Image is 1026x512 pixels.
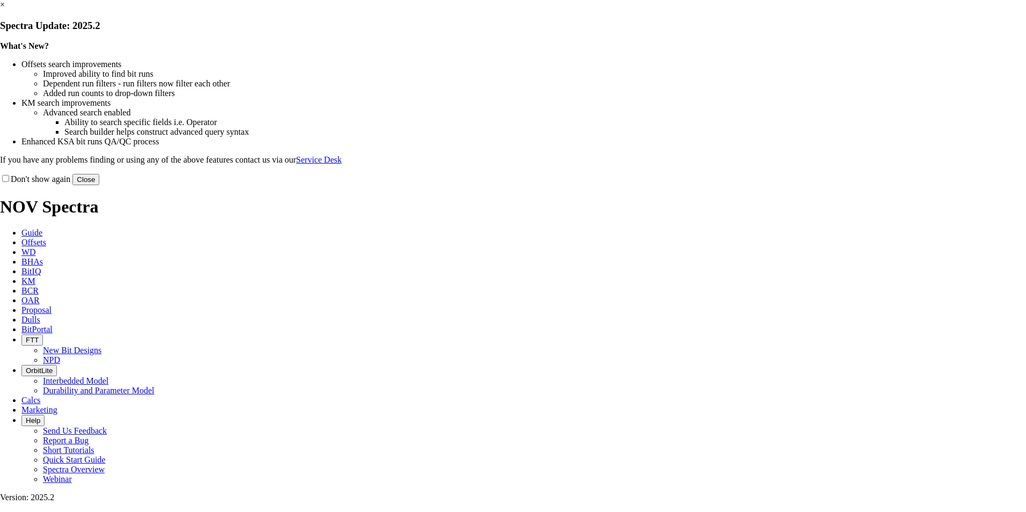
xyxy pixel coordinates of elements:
[21,238,46,247] span: Offsets
[43,445,94,455] a: Short Tutorials
[21,405,57,414] span: Marketing
[21,305,52,314] span: Proposal
[26,416,40,425] span: Help
[43,474,72,484] a: Webinar
[21,228,42,237] span: Guide
[2,175,9,182] input: Don't show again
[43,465,105,474] a: Spectra Overview
[64,127,1026,137] li: Search builder helps construct advanced query syntax
[43,376,108,385] a: Interbedded Model
[43,346,101,355] a: New Bit Designs
[64,118,1026,127] li: Ability to search specific fields i.e. Operator
[26,336,39,344] span: FTT
[72,174,99,185] button: Close
[43,108,1026,118] li: Advanced search enabled
[43,426,107,435] a: Send Us Feedback
[21,276,35,286] span: KM
[26,367,53,375] span: OrbitLite
[21,315,40,324] span: Dulls
[43,355,60,364] a: NPD
[21,98,1026,108] li: KM search improvements
[21,247,36,257] span: WD
[21,286,39,295] span: BCR
[21,257,43,266] span: BHAs
[21,296,40,305] span: OAR
[21,396,41,405] span: Calcs
[43,89,1026,98] li: Added run counts to drop-down filters
[43,386,155,395] a: Durability and Parameter Model
[296,155,342,164] a: Service Desk
[21,325,53,334] span: BitPortal
[43,455,105,464] a: Quick Start Guide
[43,79,1026,89] li: Dependent run filters - run filters now filter each other
[43,69,1026,79] li: Improved ability to find bit runs
[21,60,1026,69] li: Offsets search improvements
[21,267,41,276] span: BitIQ
[21,137,1026,147] li: Enhanced KSA bit runs QA/QC process
[43,436,89,445] a: Report a Bug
